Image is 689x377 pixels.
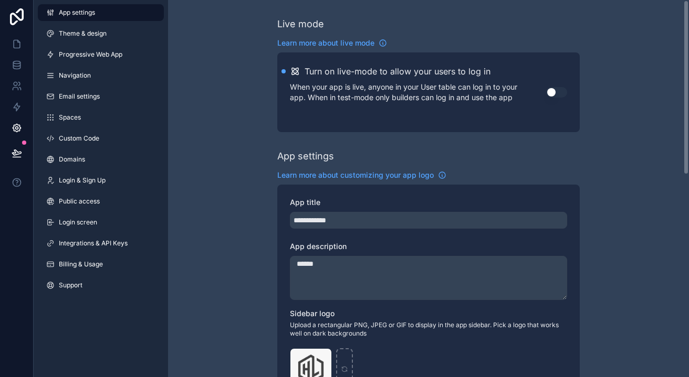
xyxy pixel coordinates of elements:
a: Learn more about customizing your app logo [277,170,446,180]
span: Login & Sign Up [59,176,106,185]
span: Spaces [59,113,81,122]
span: Public access [59,197,100,206]
div: App settings [277,149,334,164]
span: Learn more about live mode [277,38,374,48]
div: Live mode [277,17,324,31]
a: Login screen [38,214,164,231]
span: Upload a rectangular PNG, JPEG or GIF to display in the app sidebar. Pick a logo that works well ... [290,321,567,338]
span: Billing & Usage [59,260,103,268]
span: Navigation [59,71,91,80]
a: Public access [38,193,164,210]
span: Progressive Web App [59,50,122,59]
span: Custom Code [59,134,99,143]
span: Support [59,281,82,289]
span: Email settings [59,92,100,101]
span: App settings [59,8,95,17]
h2: Turn on live-mode to allow your users to log in [305,65,490,78]
span: App description [290,242,347,251]
a: Email settings [38,88,164,105]
a: Login & Sign Up [38,172,164,189]
a: App settings [38,4,164,21]
a: Support [38,277,164,294]
span: Integrations & API Keys [59,239,128,247]
a: Domains [38,151,164,168]
span: Sidebar logo [290,309,335,318]
a: Progressive Web App [38,46,164,63]
span: Domains [59,155,85,164]
a: Navigation [38,67,164,84]
span: Theme & design [59,29,107,38]
span: Learn more about customizing your app logo [277,170,434,180]
a: Theme & design [38,25,164,42]
span: Login screen [59,218,97,227]
a: Learn more about live mode [277,38,387,48]
span: App title [290,198,320,207]
a: Spaces [38,109,164,126]
a: Integrations & API Keys [38,235,164,252]
a: Custom Code [38,130,164,147]
p: When your app is live, anyone in your User table can log in to your app. When in test-mode only b... [290,82,546,103]
a: Billing & Usage [38,256,164,273]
